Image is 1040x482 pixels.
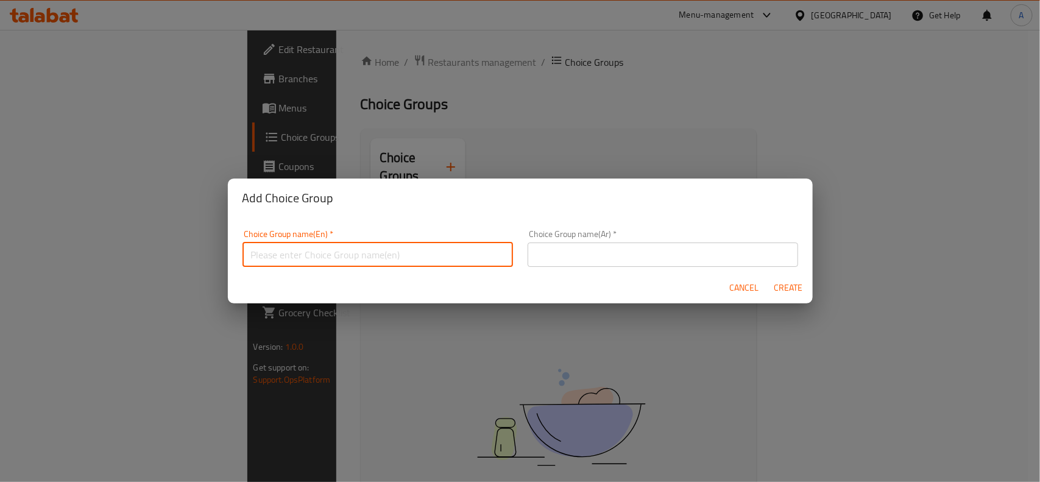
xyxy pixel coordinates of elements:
span: Cancel [730,280,759,296]
input: Please enter Choice Group name(ar) [528,243,798,267]
input: Please enter Choice Group name(en) [242,243,513,267]
h2: Add Choice Group [242,188,798,208]
button: Create [769,277,808,299]
button: Cancel [725,277,764,299]
span: Create [774,280,803,296]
